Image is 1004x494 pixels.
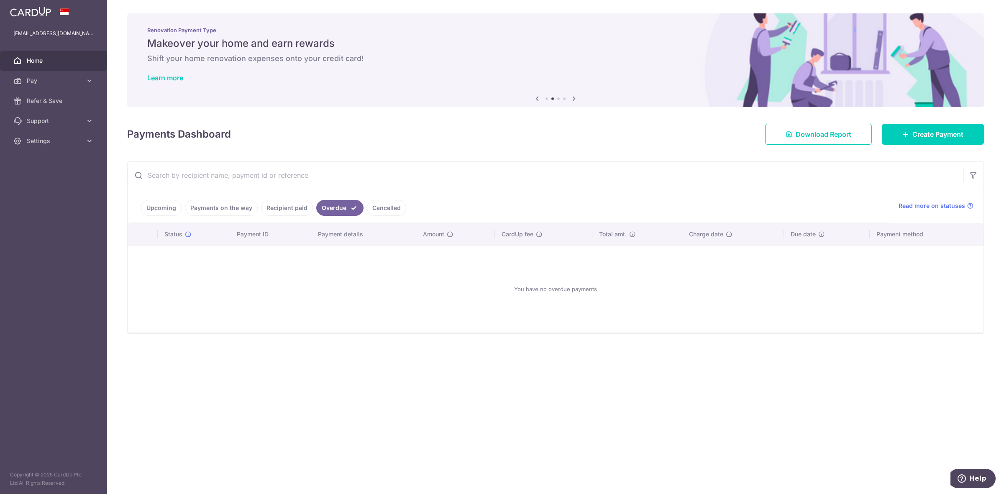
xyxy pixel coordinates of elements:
[141,200,182,216] a: Upcoming
[796,129,851,139] span: Download Report
[27,77,82,85] span: Pay
[689,230,723,238] span: Charge date
[950,469,996,490] iframe: Opens a widget where you can find more information
[27,137,82,145] span: Settings
[127,127,231,142] h4: Payments Dashboard
[10,7,51,17] img: CardUp
[164,230,182,238] span: Status
[147,74,183,82] a: Learn more
[912,129,963,139] span: Create Payment
[127,13,984,107] img: Renovation banner
[899,202,973,210] a: Read more on statuses
[870,223,984,245] th: Payment method
[185,200,258,216] a: Payments on the way
[261,200,313,216] a: Recipient paid
[147,27,964,33] p: Renovation Payment Type
[128,162,963,189] input: Search by recipient name, payment id or reference
[791,230,816,238] span: Due date
[899,202,965,210] span: Read more on statuses
[138,252,973,326] div: You have no overdue payments
[147,37,964,50] h5: Makeover your home and earn rewards
[27,117,82,125] span: Support
[882,124,984,145] a: Create Payment
[423,230,444,238] span: Amount
[27,97,82,105] span: Refer & Save
[27,56,82,65] span: Home
[230,223,311,245] th: Payment ID
[599,230,627,238] span: Total amt.
[765,124,872,145] a: Download Report
[502,230,533,238] span: CardUp fee
[147,54,964,64] h6: Shift your home renovation expenses onto your credit card!
[367,200,406,216] a: Cancelled
[316,200,364,216] a: Overdue
[311,223,416,245] th: Payment details
[13,29,94,38] p: [EMAIL_ADDRESS][DOMAIN_NAME]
